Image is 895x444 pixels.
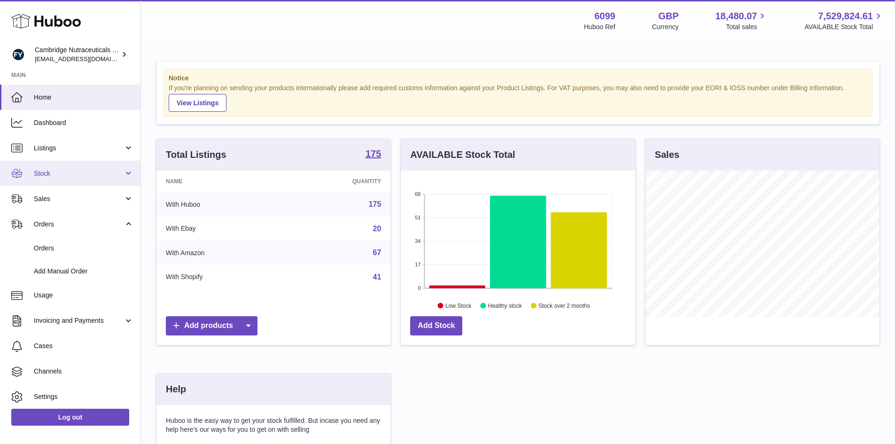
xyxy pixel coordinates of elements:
[652,23,679,31] div: Currency
[34,316,124,325] span: Invoicing and Payments
[658,10,678,23] strong: GBP
[34,144,124,153] span: Listings
[804,23,884,31] span: AVAILABLE Stock Total
[804,10,884,31] a: 7,529,824.61 AVAILABLE Stock Total
[34,195,124,203] span: Sales
[34,342,133,351] span: Cases
[34,267,133,276] span: Add Manual Order
[594,10,615,23] strong: 6099
[818,10,873,23] span: 7,529,824.61
[34,244,133,253] span: Orders
[34,169,124,178] span: Stock
[715,10,768,31] a: 18,480.07 Total sales
[34,392,133,401] span: Settings
[35,46,119,63] div: Cambridge Nutraceuticals Ltd
[726,23,768,31] span: Total sales
[34,93,133,102] span: Home
[11,409,129,426] a: Log out
[34,118,133,127] span: Dashboard
[715,10,757,23] span: 18,480.07
[584,23,615,31] div: Huboo Ref
[34,220,124,229] span: Orders
[11,47,25,62] img: huboo@camnutra.com
[34,367,133,376] span: Channels
[35,55,138,62] span: [EMAIL_ADDRESS][DOMAIN_NAME]
[34,291,133,300] span: Usage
